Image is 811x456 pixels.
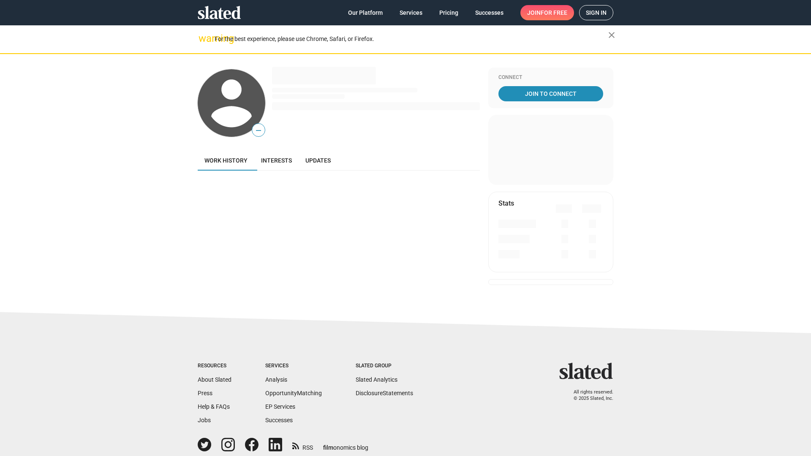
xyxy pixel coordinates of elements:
a: Joinfor free [520,5,574,20]
span: Services [400,5,422,20]
mat-card-title: Stats [498,199,514,208]
div: For the best experience, please use Chrome, Safari, or Firefox. [215,33,608,45]
p: All rights reserved. © 2025 Slated, Inc. [565,389,613,402]
a: Pricing [433,5,465,20]
a: Updates [299,150,337,171]
div: Resources [198,363,231,369]
a: EP Services [265,403,295,410]
span: Pricing [439,5,458,20]
span: — [252,125,265,136]
a: Help & FAQs [198,403,230,410]
a: About Slated [198,376,231,383]
span: Updates [305,157,331,164]
span: Successes [475,5,503,20]
a: Analysis [265,376,287,383]
span: Interests [261,157,292,164]
a: Successes [265,417,293,423]
mat-icon: warning [199,33,209,43]
a: filmonomics blog [323,437,368,452]
span: Join To Connect [500,86,601,101]
a: Interests [254,150,299,171]
a: Successes [468,5,510,20]
div: Connect [498,74,603,81]
a: Slated Analytics [356,376,397,383]
a: Sign in [579,5,613,20]
a: Our Platform [341,5,389,20]
span: for free [541,5,567,20]
span: Our Platform [348,5,383,20]
a: OpportunityMatching [265,390,322,396]
a: Join To Connect [498,86,603,101]
a: Jobs [198,417,211,423]
span: Join [527,5,567,20]
a: Press [198,390,212,396]
a: Services [393,5,429,20]
mat-icon: close [607,30,617,40]
a: DisclosureStatements [356,390,413,396]
a: Work history [198,150,254,171]
span: Work history [204,157,248,164]
div: Slated Group [356,363,413,369]
div: Services [265,363,322,369]
span: Sign in [586,5,607,20]
a: RSS [292,439,313,452]
span: film [323,444,333,451]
